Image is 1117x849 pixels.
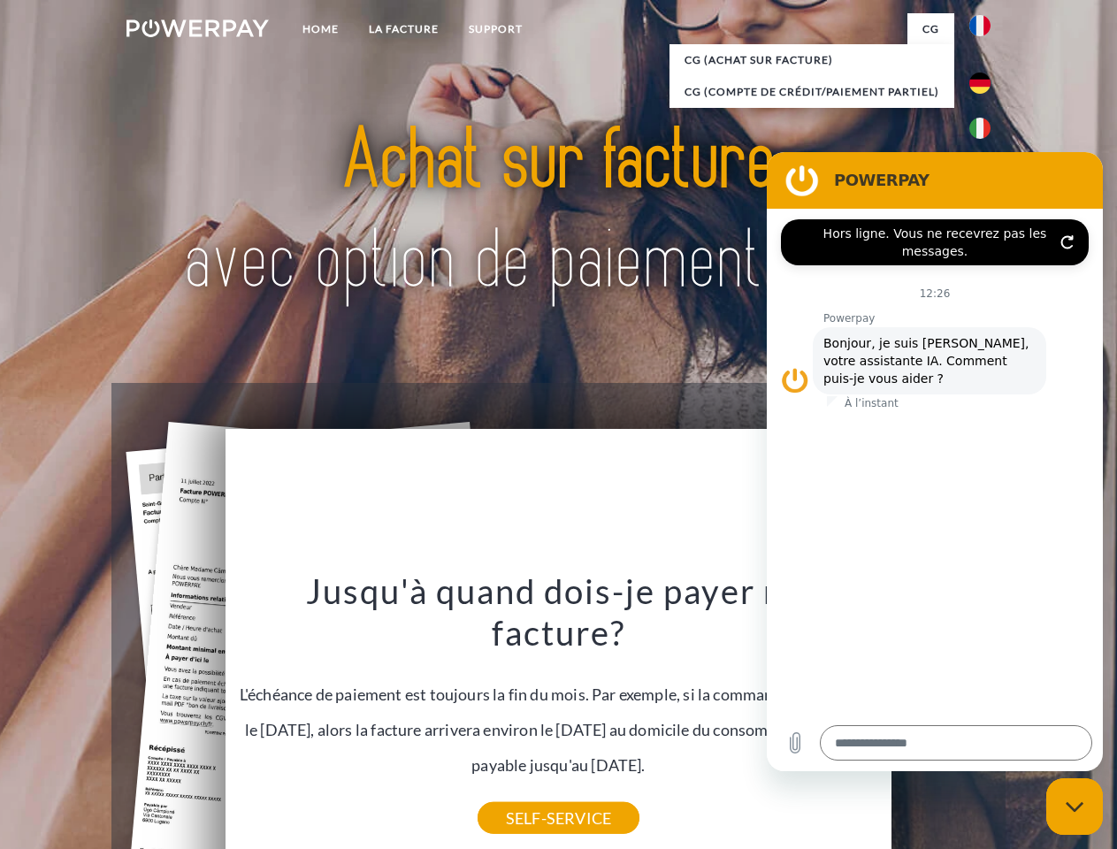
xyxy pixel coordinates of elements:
[236,570,882,654] h3: Jusqu'à quand dois-je payer ma facture?
[169,85,948,339] img: title-powerpay_fr.svg
[969,15,991,36] img: fr
[454,13,538,45] a: Support
[969,118,991,139] img: it
[669,76,954,108] a: CG (Compte de crédit/paiement partiel)
[1046,778,1103,835] iframe: Bouton de lancement de la fenêtre de messagerie, conversation en cours
[354,13,454,45] a: LA FACTURE
[907,13,954,45] a: CG
[767,152,1103,771] iframe: Fenêtre de messagerie
[669,44,954,76] a: CG (achat sur facture)
[287,13,354,45] a: Home
[969,73,991,94] img: de
[478,802,639,834] a: SELF-SERVICE
[126,19,269,37] img: logo-powerpay-white.svg
[236,570,882,818] div: L'échéance de paiement est toujours la fin du mois. Par exemple, si la commande a été passée le [...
